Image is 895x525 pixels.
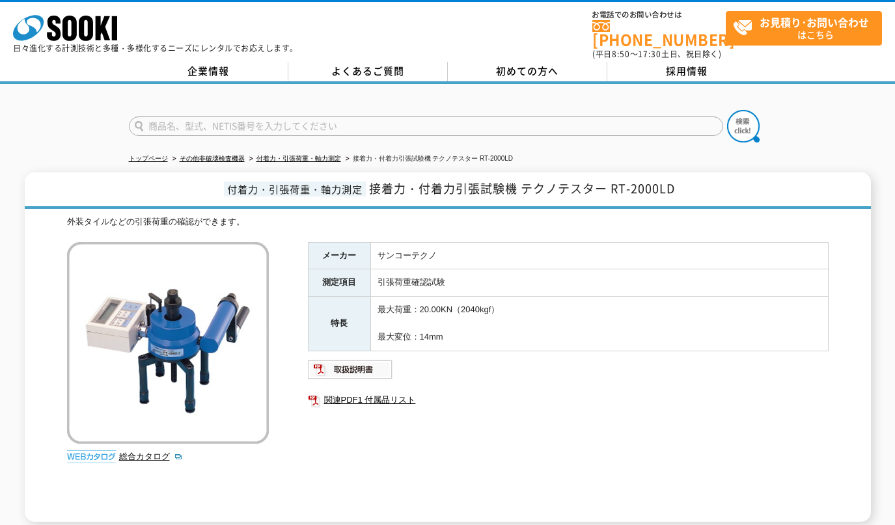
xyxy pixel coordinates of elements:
[67,242,269,444] img: 接着力・付着力引張試験機 テクノテスター RT-2000LD
[343,152,514,166] li: 接着力・付着力引張試験機 テクノテスター RT-2000LD
[760,14,869,30] strong: お見積り･お問い合わせ
[308,297,370,351] th: 特長
[129,155,168,162] a: トップページ
[592,20,726,47] a: [PHONE_NUMBER]
[733,12,881,44] span: はこちら
[592,48,721,60] span: (平日 ～ 土日、祝日除く)
[119,451,183,461] a: 総合カタログ
[727,110,760,142] img: btn_search.png
[129,116,723,136] input: 商品名、型式、NETIS番号を入力してください
[308,242,370,269] th: メーカー
[592,11,726,19] span: お電話でのお問い合わせは
[129,62,288,81] a: 企業情報
[308,392,829,409] a: 関連PDF1 付属品リスト
[612,48,630,60] span: 8:50
[67,215,829,229] div: 外装タイルなどの引張荷重の確認ができます。
[180,155,245,162] a: その他非破壊検査機器
[67,450,116,463] img: webカタログ
[369,180,675,197] span: 接着力・付着力引張試験機 テクノテスター RT-2000LD
[13,44,298,52] p: 日々進化する計測技術と多種・多様化するニーズにレンタルでお応えします。
[308,359,393,380] img: 取扱説明書
[256,155,341,162] a: 付着力・引張荷重・軸力測定
[308,368,393,377] a: 取扱説明書
[370,297,828,351] td: 最大荷重：20.00KN（2040kgf） 最大変位：14mm
[308,269,370,297] th: 測定項目
[448,62,607,81] a: 初めての方へ
[288,62,448,81] a: よくあるご質問
[496,64,558,78] span: 初めての方へ
[224,182,366,196] span: 付着力・引張荷重・軸力測定
[726,11,882,46] a: お見積り･お問い合わせはこちら
[370,269,828,297] td: 引張荷重確認試験
[638,48,661,60] span: 17:30
[607,62,767,81] a: 採用情報
[370,242,828,269] td: サンコーテクノ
